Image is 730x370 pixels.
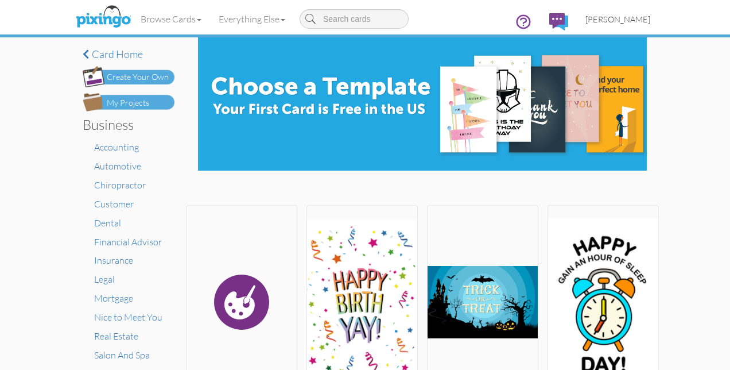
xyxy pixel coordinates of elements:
[585,14,650,24] span: [PERSON_NAME]
[94,198,134,210] a: Customer
[94,273,115,285] a: Legal
[94,330,138,342] a: Real Estate
[94,217,121,229] a: Dental
[73,3,134,32] img: pixingo logo
[94,311,162,323] a: Nice to Meet You
[94,179,146,191] a: Chiropractor
[83,117,166,132] h3: Business
[94,236,162,248] a: Financial Advisor
[577,5,659,34] a: [PERSON_NAME]
[107,97,149,109] div: My Projects
[132,5,210,33] a: Browse Cards
[300,9,409,29] input: Search cards
[107,71,169,83] div: Create Your Own
[83,66,174,87] img: create-own-button.png
[83,49,174,60] a: Card home
[94,292,133,304] a: Mortgage
[94,349,150,361] a: Salon And Spa
[83,93,174,111] img: my-projects-button.png
[210,5,294,33] a: Everything Else
[94,141,139,153] a: Accounting
[198,37,647,171] img: e8896c0d-71ea-4978-9834-e4f545c8bf84.jpg
[549,13,568,30] img: comments.svg
[94,255,133,266] a: Insurance
[94,160,141,172] a: Automotive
